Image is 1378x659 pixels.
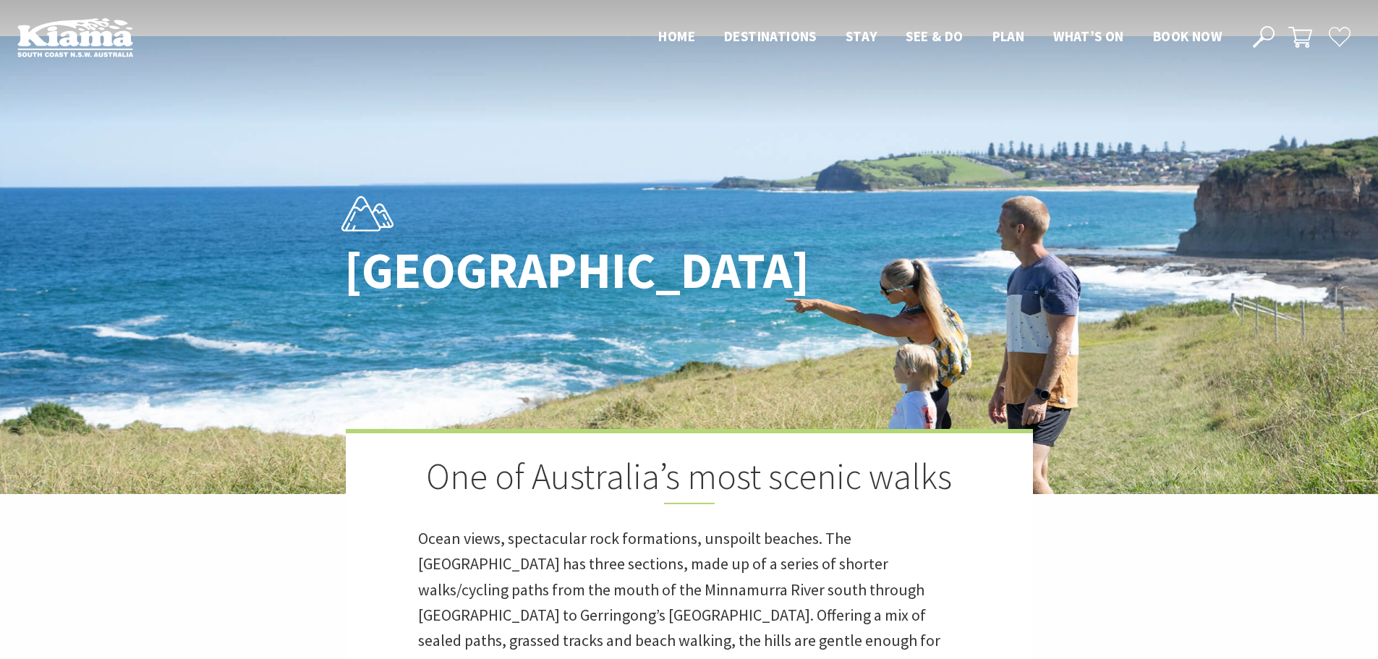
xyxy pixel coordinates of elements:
span: Home [658,27,695,45]
span: What’s On [1053,27,1124,45]
img: Kiama Logo [17,17,133,57]
span: Plan [992,27,1025,45]
h1: [GEOGRAPHIC_DATA] [344,242,753,298]
span: Book now [1153,27,1222,45]
span: See & Do [906,27,963,45]
span: Stay [846,27,877,45]
span: Destinations [724,27,817,45]
nav: Main Menu [644,25,1236,49]
h2: One of Australia’s most scenic walks [418,455,961,504]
